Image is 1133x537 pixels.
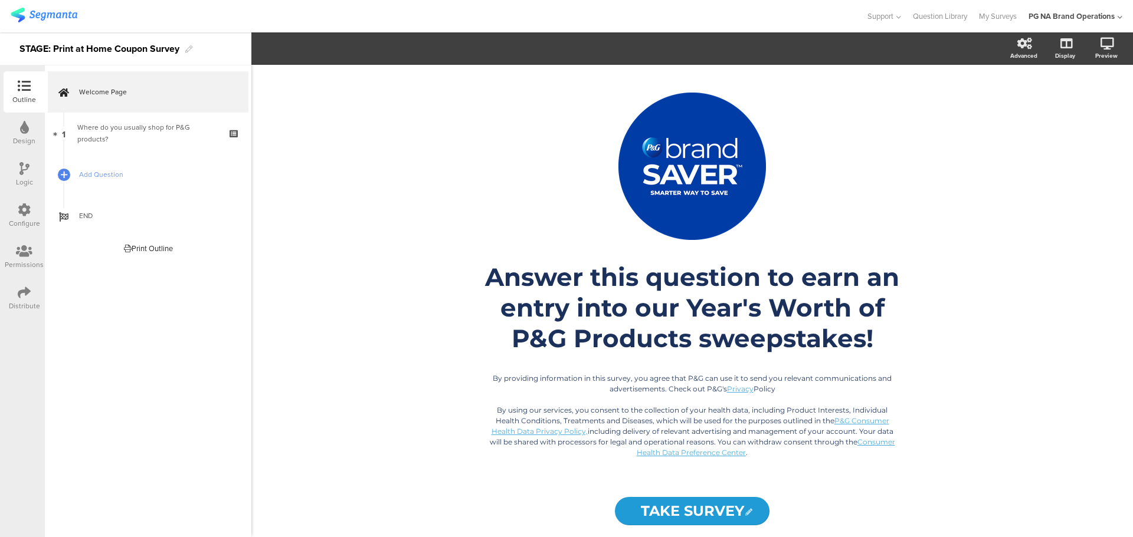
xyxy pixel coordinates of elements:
[615,497,769,525] input: Start
[9,301,40,311] div: Distribute
[77,121,218,145] div: Where do you usually shop for P&G products?
[12,94,36,105] div: Outline
[1095,51,1118,60] div: Preview
[727,384,754,393] a: Privacy
[1010,51,1037,60] div: Advanced
[124,243,173,254] div: Print Outline
[13,136,35,146] div: Design
[16,177,33,187] div: Logic
[11,8,77,22] img: segmanta logo
[1029,11,1115,22] div: PG NA Brand Operations
[474,262,911,354] p: Answer this question to earn an entry into our Year's Worth of P&G Products sweepstakes!
[62,127,66,140] span: 1
[867,11,893,22] span: Support
[5,259,44,270] div: Permissions
[79,86,230,98] span: Welcome Page
[48,71,248,113] a: Welcome Page
[79,169,230,180] span: Add Question
[48,195,248,236] a: END
[79,210,230,222] span: END
[486,405,899,458] p: By using our services, you consent to the collection of your health data, including Product Inter...
[9,218,40,229] div: Configure
[486,373,899,394] p: By providing information in this survey, you agree that P&G can use it to send you relevant commu...
[637,437,895,457] a: Consumer Health Data Preference Center
[19,39,179,58] div: STAGE: Print at Home Coupon Survey
[48,113,248,154] a: 1 Where do you usually shop for P&G products?
[492,416,889,436] a: P&G Consumer Health Data Privacy Policy,
[1055,51,1075,60] div: Display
